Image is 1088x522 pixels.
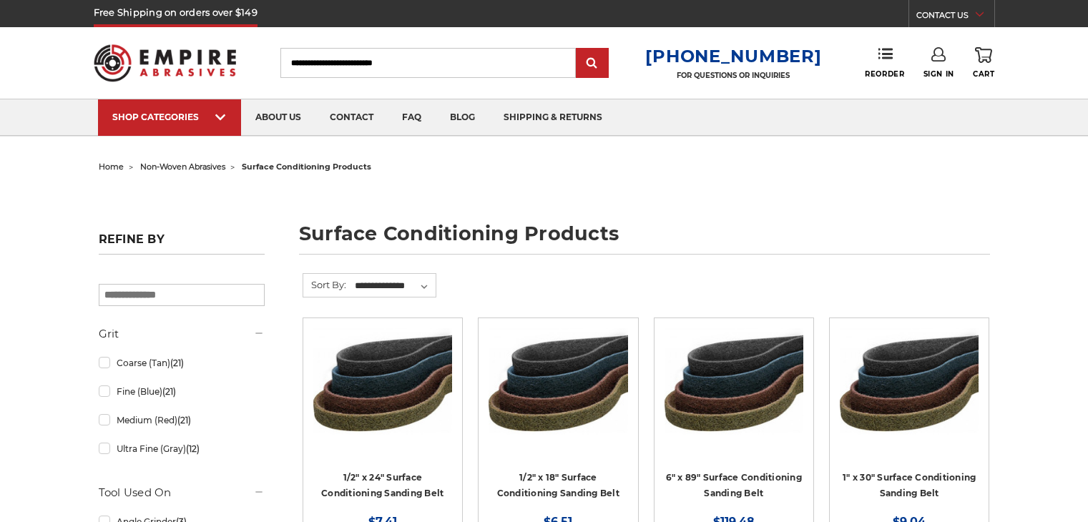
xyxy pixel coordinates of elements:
[170,358,184,368] span: (21)
[313,328,452,443] img: Surface Conditioning Sanding Belts
[299,224,990,255] h1: surface conditioning products
[99,379,265,404] a: Fine (Blue)(21)
[162,386,176,397] span: (21)
[865,47,904,78] a: Reorder
[94,35,237,91] img: Empire Abrasives
[242,162,371,172] span: surface conditioning products
[99,408,265,433] a: Medium (Red)(21)
[241,99,315,136] a: about us
[489,328,627,443] img: Surface Conditioning Sanding Belts
[923,69,954,79] span: Sign In
[315,99,388,136] a: contact
[140,162,225,172] a: non-woven abrasives
[388,99,436,136] a: faq
[99,162,124,172] a: home
[865,69,904,79] span: Reorder
[973,47,994,79] a: Cart
[303,274,346,295] label: Sort By:
[489,99,617,136] a: shipping & returns
[177,415,191,425] span: (21)
[99,436,265,461] a: Ultra Fine (Gray)(12)
[665,328,803,443] img: 6"x89" Surface Conditioning Sanding Belts
[916,7,994,27] a: CONTACT US
[353,275,436,297] select: Sort By:
[313,328,452,511] a: Surface Conditioning Sanding Belts
[489,328,627,511] a: Surface Conditioning Sanding Belts
[840,328,979,511] a: 1"x30" Surface Conditioning Sanding Belts
[99,350,265,375] a: Coarse (Tan)(21)
[645,46,821,67] a: [PHONE_NUMBER]
[112,112,227,122] div: SHOP CATEGORIES
[645,71,821,80] p: FOR QUESTIONS OR INQUIRIES
[578,49,607,78] input: Submit
[186,443,200,454] span: (12)
[840,328,979,443] img: 1"x30" Surface Conditioning Sanding Belts
[973,69,994,79] span: Cart
[99,232,265,255] h5: Refine by
[665,328,803,511] a: 6"x89" Surface Conditioning Sanding Belts
[436,99,489,136] a: blog
[99,484,265,501] h5: Tool Used On
[99,325,265,343] h5: Grit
